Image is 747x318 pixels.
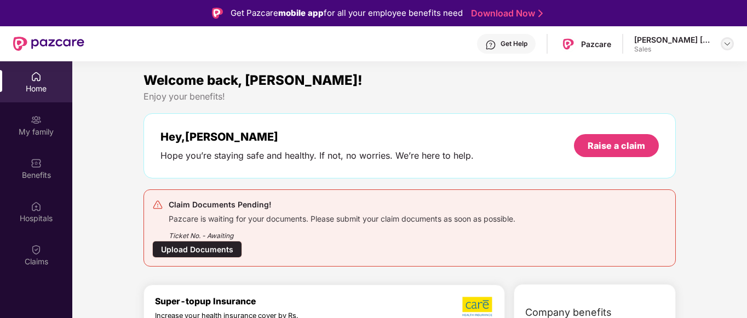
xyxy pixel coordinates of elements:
div: Upload Documents [152,241,242,258]
div: Super-topup Insurance [155,296,353,307]
div: Ticket No. - Awaiting [169,224,515,241]
img: b5dec4f62d2307b9de63beb79f102df3.png [462,296,493,317]
img: svg+xml;base64,PHN2ZyBpZD0iQ2xhaW0iIHhtbG5zPSJodHRwOi8vd3d3LnczLm9yZy8yMDAwL3N2ZyIgd2lkdGg9IjIwIi... [31,244,42,255]
img: svg+xml;base64,PHN2ZyB4bWxucz0iaHR0cDovL3d3dy53My5vcmcvMjAwMC9zdmciIHdpZHRoPSIyNCIgaGVpZ2h0PSIyNC... [152,199,163,210]
strong: mobile app [278,8,324,18]
div: Sales [634,45,711,54]
img: New Pazcare Logo [13,37,84,51]
span: Welcome back, [PERSON_NAME]! [143,72,363,88]
img: svg+xml;base64,PHN2ZyBpZD0iQmVuZWZpdHMiIHhtbG5zPSJodHRwOi8vd3d3LnczLm9yZy8yMDAwL3N2ZyIgd2lkdGg9Ij... [31,158,42,169]
div: [PERSON_NAME] [PERSON_NAME] [634,34,711,45]
img: Pazcare_Logo.png [560,36,576,52]
img: svg+xml;base64,PHN2ZyBpZD0iSG9tZSIgeG1sbnM9Imh0dHA6Ly93d3cudzMub3JnLzIwMDAvc3ZnIiB3aWR0aD0iMjAiIG... [31,71,42,82]
a: Download Now [471,8,539,19]
div: Hope you’re staying safe and healthy. If not, no worries. We’re here to help. [160,150,474,161]
div: Pazcare [581,39,611,49]
img: Stroke [538,8,543,19]
img: svg+xml;base64,PHN2ZyBpZD0iSGVscC0zMngzMiIgeG1sbnM9Imh0dHA6Ly93d3cudzMub3JnLzIwMDAvc3ZnIiB3aWR0aD... [485,39,496,50]
div: Claim Documents Pending! [169,198,515,211]
img: svg+xml;base64,PHN2ZyB3aWR0aD0iMjAiIGhlaWdodD0iMjAiIHZpZXdCb3g9IjAgMCAyMCAyMCIgZmlsbD0ibm9uZSIgeG... [31,114,42,125]
div: Enjoy your benefits! [143,91,676,102]
div: Raise a claim [588,140,645,152]
div: Pazcare is waiting for your documents. Please submit your claim documents as soon as possible. [169,211,515,224]
div: Hey, [PERSON_NAME] [160,130,474,143]
div: Get Pazcare for all your employee benefits need [231,7,463,20]
img: Logo [212,8,223,19]
img: svg+xml;base64,PHN2ZyBpZD0iSG9zcGl0YWxzIiB4bWxucz0iaHR0cDovL3d3dy53My5vcmcvMjAwMC9zdmciIHdpZHRoPS... [31,201,42,212]
img: svg+xml;base64,PHN2ZyBpZD0iRHJvcGRvd24tMzJ4MzIiIHhtbG5zPSJodHRwOi8vd3d3LnczLm9yZy8yMDAwL3N2ZyIgd2... [723,39,732,48]
div: Get Help [501,39,527,48]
